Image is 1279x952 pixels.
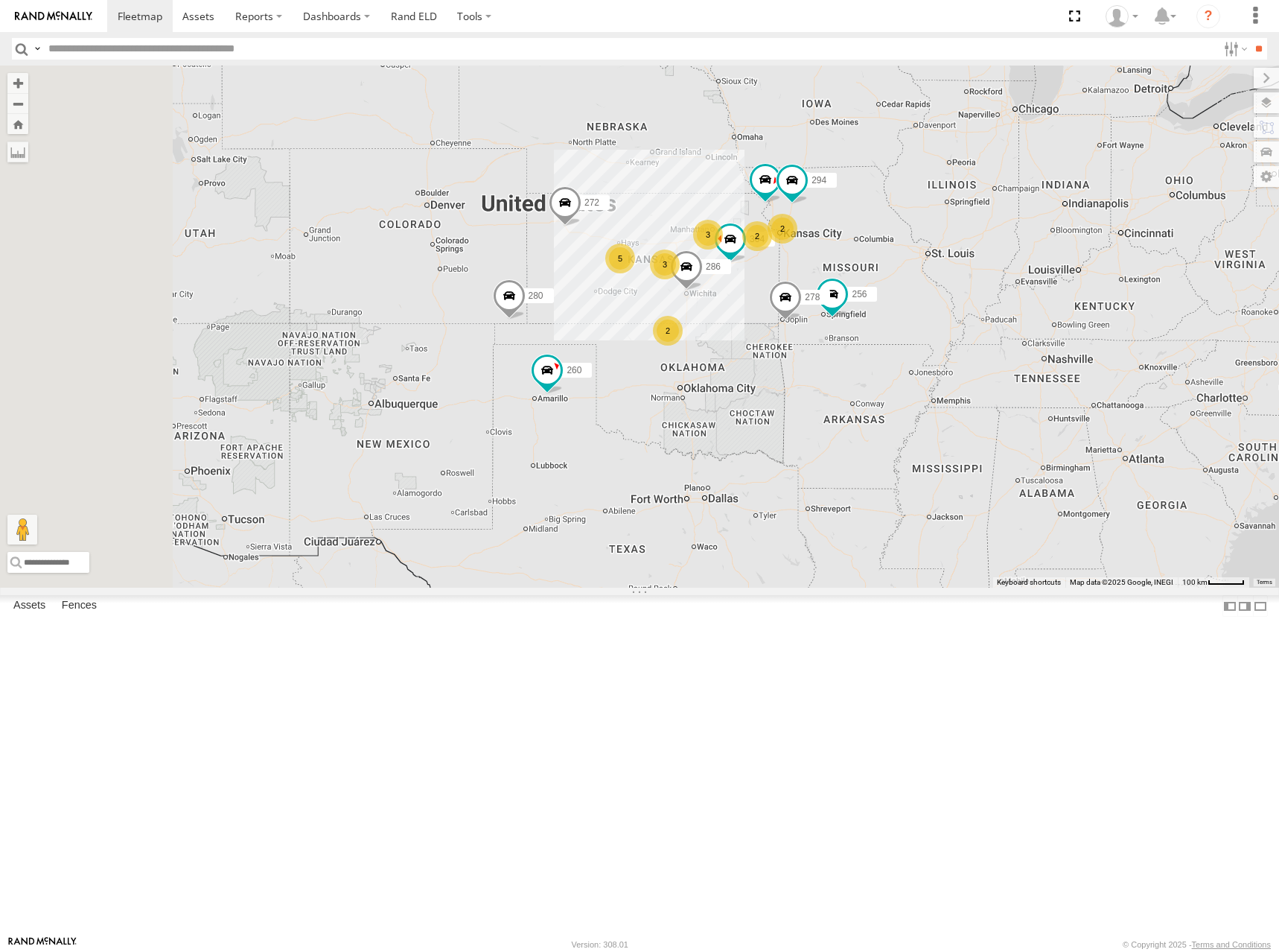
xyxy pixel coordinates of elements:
[7,515,37,545] button: Drag Pegman onto the map to open Street View
[1257,579,1272,585] a: Terms (opens in new tab)
[997,577,1061,588] button: Keyboard shortcuts
[7,142,28,162] label: Measure
[1218,38,1250,60] label: Search Filter Options
[653,316,683,346] div: 2
[1254,166,1279,187] label: Map Settings
[650,250,680,279] div: 3
[811,175,826,185] span: 294
[852,289,867,299] span: 256
[6,596,53,617] label: Assets
[742,221,772,251] div: 2
[1237,595,1252,617] label: Dock Summary Table to the Right
[1253,595,1268,617] label: Hide Summary Table
[706,261,721,271] span: 286
[1196,4,1220,28] i: ?
[54,596,104,617] label: Fences
[1070,578,1173,586] span: Map data ©2025 Google, INEGI
[1178,577,1249,588] button: Map Scale: 100 km per 46 pixels
[768,214,797,244] div: 2
[8,937,77,952] a: Visit our Website
[31,38,43,60] label: Search Query
[572,940,628,949] div: Version: 308.01
[567,365,581,375] span: 260
[1182,578,1208,586] span: 100 km
[7,93,28,114] button: Zoom out
[7,114,28,134] button: Zoom Home
[693,220,723,250] div: 3
[1192,940,1271,949] a: Terms and Conditions
[15,11,92,22] img: rand-logo.svg
[584,197,599,207] span: 272
[1100,5,1144,28] div: Shane Miller
[1123,940,1271,949] div: © Copyright 2025 -
[7,73,28,93] button: Zoom in
[605,244,635,273] div: 5
[1222,595,1237,617] label: Dock Summary Table to the Left
[529,290,543,300] span: 280
[805,291,820,302] span: 278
